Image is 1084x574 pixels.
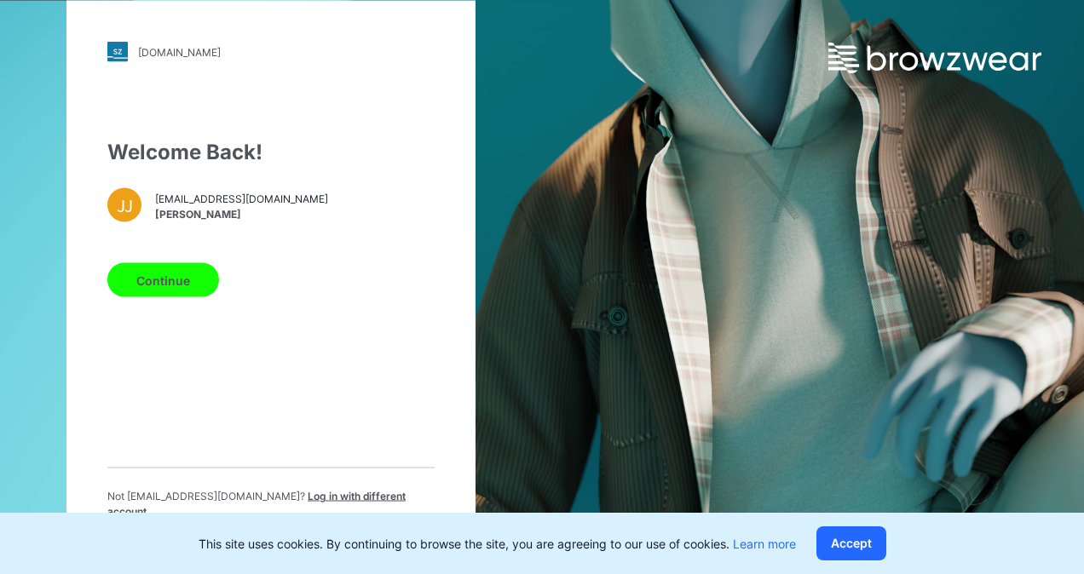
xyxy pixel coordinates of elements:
img: browzwear-logo.e42bd6dac1945053ebaf764b6aa21510.svg [828,43,1041,73]
img: stylezone-logo.562084cfcfab977791bfbf7441f1a819.svg [107,42,128,62]
button: Continue [107,263,219,297]
button: Accept [816,526,886,560]
span: [EMAIL_ADDRESS][DOMAIN_NAME] [155,191,328,206]
p: Not [EMAIL_ADDRESS][DOMAIN_NAME] ? [107,489,435,519]
div: [DOMAIN_NAME] [138,45,221,58]
a: [DOMAIN_NAME] [107,42,435,62]
div: Welcome Back! [107,137,435,168]
span: [PERSON_NAME] [155,206,328,221]
a: Learn more [733,537,796,551]
p: This site uses cookies. By continuing to browse the site, you are agreeing to our use of cookies. [199,535,796,553]
div: JJ [107,188,141,222]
